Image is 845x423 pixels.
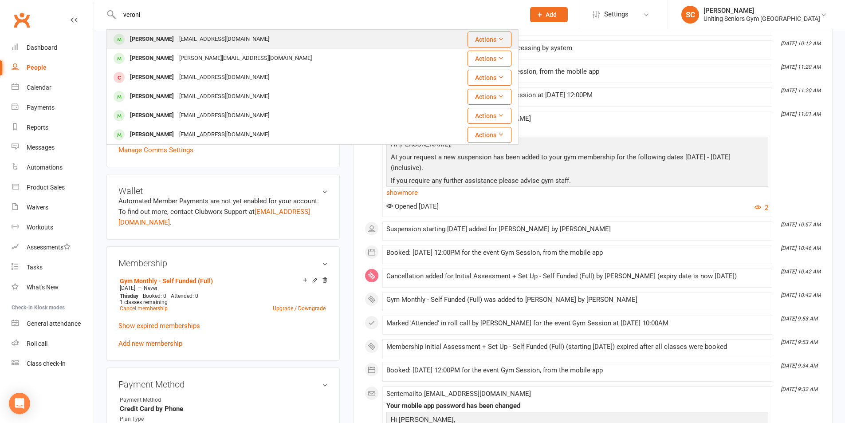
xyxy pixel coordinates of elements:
no-payment-system: Automated Member Payments are not yet enabled for your account. To find out more, contact Clubwor... [118,197,319,226]
span: 1 classes remaining [120,299,168,305]
i: [DATE] 9:53 AM [781,316,817,322]
button: 2 [755,202,768,213]
div: Product Sales [27,184,65,191]
div: Cancellation added for Initial Assessment + Set Up - Self Funded (Full) by [PERSON_NAME] (expiry ... [386,273,768,280]
div: Assessments [27,244,71,251]
div: Invoice 9922451 was marked for manual processing by system [386,44,768,52]
div: [EMAIL_ADDRESS][DOMAIN_NAME] [177,33,272,46]
div: — [118,285,328,292]
span: Never [144,285,157,291]
i: [DATE] 10:42 AM [781,292,821,298]
div: Roll call [27,340,47,347]
div: [PERSON_NAME] [127,52,177,65]
span: Opened [DATE] [386,202,439,210]
div: General attendance [27,320,81,327]
div: [PERSON_NAME] [127,71,177,84]
a: Reports [12,118,94,138]
div: Waivers [27,204,48,211]
div: Booked: [DATE] 12:00PM for the event Gym Session, from the mobile app [386,249,768,257]
div: Tasks [27,264,43,271]
a: Dashboard [12,38,94,58]
div: [PERSON_NAME] [127,128,177,141]
a: Product Sales [12,178,94,198]
button: Add [530,7,568,22]
div: Open Intercom Messenger [9,393,30,414]
div: Payments [27,104,55,111]
div: Reports [27,124,48,131]
button: Actions [468,89,511,105]
i: [DATE] 11:20 AM [781,87,821,94]
button: Actions [468,70,511,86]
i: [DATE] 9:32 AM [781,386,817,392]
input: Search... [117,8,519,21]
a: show more [386,186,768,199]
a: Workouts [12,217,94,237]
span: This [120,293,130,299]
div: Marked 'Attended' in roll call by [PERSON_NAME] for the event Gym Session at [DATE] 10:00AM [386,320,768,327]
div: [PERSON_NAME][EMAIL_ADDRESS][DOMAIN_NAME] [177,52,314,65]
h3: Wallet [118,186,328,196]
a: General attendance kiosk mode [12,314,94,334]
a: Upgrade / Downgrade [273,305,326,312]
a: Show expired memberships [118,322,200,330]
h3: Membership [118,258,328,268]
a: Assessments [12,237,94,257]
a: Waivers [12,198,94,217]
div: [PERSON_NAME] [127,33,177,46]
span: [DATE] [120,285,135,291]
a: Calendar [12,78,94,98]
i: [DATE] 9:53 AM [781,339,817,345]
a: Tasks [12,257,94,277]
a: Gym Monthly - Self Funded (Full) [120,277,213,285]
span: Settings [604,4,629,24]
button: Actions [468,127,511,143]
div: Payment Method [120,396,193,404]
div: People [27,64,47,71]
div: [EMAIL_ADDRESS][DOMAIN_NAME] [177,90,272,103]
div: What's New [27,284,59,291]
span: Add [546,11,557,18]
div: Workouts [27,224,53,231]
div: [PERSON_NAME] [127,109,177,122]
div: Seniors Gym Membership Suspension [386,127,768,134]
i: [DATE] 9:34 AM [781,363,817,369]
a: Class kiosk mode [12,354,94,374]
i: [DATE] 11:20 AM [781,64,821,70]
a: Roll call [12,334,94,354]
div: [EMAIL_ADDRESS][DOMAIN_NAME] [177,109,272,122]
div: Uniting Seniors Gym [GEOGRAPHIC_DATA] [704,15,820,23]
div: Suspension starting [DATE] added for [PERSON_NAME] by [PERSON_NAME] [386,225,768,233]
a: Manage Comms Settings [118,145,193,155]
div: Messages [27,144,55,151]
div: [PERSON_NAME] [704,7,820,15]
p: Hi [PERSON_NAME], [389,139,766,152]
span: Attended: 0 [171,293,198,299]
div: Dashboard [27,44,57,51]
i: [DATE] 10:42 AM [781,269,821,275]
div: Class check-in [27,360,66,367]
div: Gym Monthly - Self Funded (Full) was added to [PERSON_NAME] by [PERSON_NAME] [386,296,768,304]
div: [EMAIL_ADDRESS][DOMAIN_NAME] [177,71,272,84]
strong: Credit Card by Phone [120,405,328,413]
div: day [118,293,141,299]
span: Sent email to [EMAIL_ADDRESS][DOMAIN_NAME] [386,390,531,398]
i: [DATE] 11:01 AM [781,111,821,117]
p: At your request a new suspension has been added to your gym membership for the following dates [D... [389,152,766,175]
div: SC [681,6,699,24]
h3: Payment Method [118,380,328,389]
div: Booking cancelled by member: event Gym Session at [DATE] 12:00PM [386,91,768,99]
a: Payments [12,98,94,118]
i: [DATE] 10:12 AM [781,40,821,47]
div: Booked: [DATE] 12:00PM for the event Gym Session, from the mobile app [386,367,768,374]
div: Booked: [DATE] 1:00PM for the event Gym Session, from the mobile app [386,68,768,75]
button: Actions [468,108,511,124]
div: Your mobile app password has been changed [386,402,768,410]
div: [PERSON_NAME] [127,90,177,103]
a: Cancel membership [120,305,168,312]
p: If you require any further assistance please advise gym staff. [389,175,766,188]
a: Messages [12,138,94,158]
div: Membership Initial Assessment + Set Up - Self Funded (Full) (starting [DATE]) expired after all c... [386,343,768,351]
i: [DATE] 10:46 AM [781,245,821,251]
a: Clubworx [11,9,33,31]
a: What's New [12,277,94,297]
